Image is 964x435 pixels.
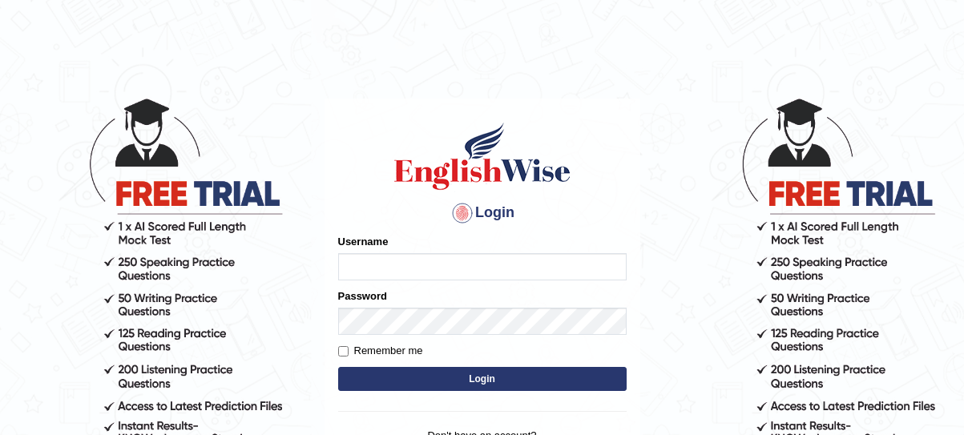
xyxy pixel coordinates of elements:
[391,120,574,192] img: Logo of English Wise sign in for intelligent practice with AI
[338,343,423,359] label: Remember me
[338,346,349,356] input: Remember me
[338,200,627,226] h4: Login
[338,367,627,391] button: Login
[338,234,389,249] label: Username
[338,288,387,304] label: Password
